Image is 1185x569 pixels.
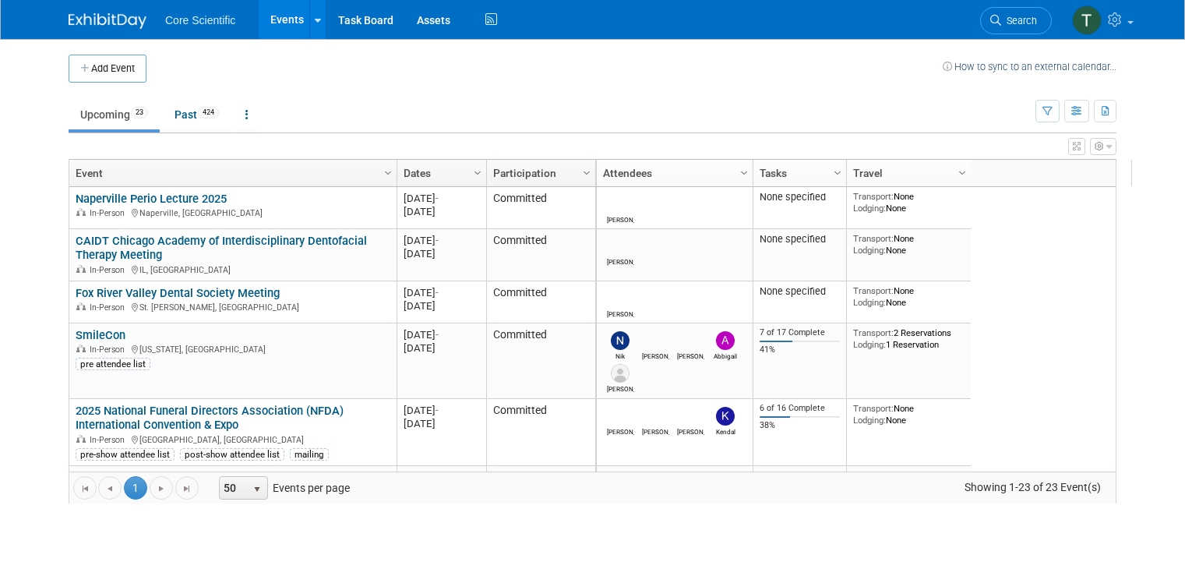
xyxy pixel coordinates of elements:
[69,100,160,129] a: Upcoming23
[611,237,630,256] img: Robert Dittmann
[853,245,886,256] span: Lodging:
[853,191,965,214] div: None None
[404,404,479,417] div: [DATE]
[220,477,246,499] span: 50
[853,285,965,308] div: None None
[382,167,394,179] span: Column Settings
[493,160,585,186] a: Participation
[436,235,439,246] span: -
[853,233,894,244] span: Transport:
[853,191,894,202] span: Transport:
[404,234,479,247] div: [DATE]
[716,407,735,426] img: Kendal Pobol
[436,405,439,416] span: -
[954,160,972,183] a: Column Settings
[471,167,484,179] span: Column Settings
[853,470,894,481] span: Transport:
[76,328,125,342] a: SmileCon
[76,234,367,263] a: CAIDT Chicago Academy of Interdisciplinary Dentofacial Therapy Meeting
[980,7,1052,34] a: Search
[611,195,630,214] img: Robert Dittmann
[603,160,742,186] a: Attendees
[436,329,439,341] span: -
[76,286,280,300] a: Fox River Valley Dental Society Meeting
[90,208,129,218] span: In-Person
[98,476,122,500] a: Go to the previous page
[646,407,665,426] img: Mike McKenna
[853,339,886,350] span: Lodging:
[76,404,344,433] a: 2025 National Funeral Directors Association (NFDA) International Convention & Expo
[199,476,365,500] span: Events per page
[404,286,479,299] div: [DATE]
[1072,5,1102,35] img: Thila Pathma
[760,420,841,431] div: 38%
[607,350,634,360] div: Nik Koelblinger
[124,476,147,500] span: 1
[131,107,148,118] span: 23
[181,482,193,495] span: Go to the last page
[681,331,700,350] img: Dylan Gara
[681,407,700,426] img: Dylan Gara
[163,100,231,129] a: Past424
[76,192,227,206] a: Naperville Perio Lecture 2025
[607,308,634,318] div: Robert Dittmann
[486,466,595,508] td: Committed
[436,287,439,299] span: -
[198,107,219,118] span: 424
[853,233,965,256] div: None None
[380,160,397,183] a: Column Settings
[853,403,894,414] span: Transport:
[956,167,968,179] span: Column Settings
[853,327,894,338] span: Transport:
[760,191,841,203] div: None specified
[607,383,634,393] div: Alex Belshe
[69,55,146,83] button: Add Event
[943,61,1116,72] a: How to sync to an external calendar...
[90,345,129,355] span: In-Person
[607,256,634,266] div: Robert Dittmann
[611,364,630,383] img: Alex Belshe
[642,426,669,436] div: Mike McKenna
[76,433,390,446] div: [GEOGRAPHIC_DATA], [GEOGRAPHIC_DATA]
[736,160,753,183] a: Column Settings
[716,331,735,350] img: Abbigail Belshe
[642,350,669,360] div: James Belshe
[579,160,596,183] a: Column Settings
[760,345,841,355] div: 41%
[853,160,961,186] a: Travel
[404,160,476,186] a: Dates
[436,193,439,204] span: -
[79,482,91,495] span: Go to the first page
[76,345,86,352] img: In-Person Event
[165,14,235,27] span: Core Scientific
[76,160,386,186] a: Event
[180,448,284,461] div: post-show attendee list
[486,187,595,229] td: Committed
[404,205,479,218] div: [DATE]
[76,206,390,219] div: Naperville, [GEOGRAPHIC_DATA]
[76,448,175,461] div: pre-show attendee list
[90,265,129,275] span: In-Person
[76,263,390,276] div: IL, [GEOGRAPHIC_DATA]
[486,323,595,399] td: Committed
[760,403,841,414] div: 6 of 16 Complete
[853,297,886,308] span: Lodging:
[760,233,841,246] div: None specified
[404,417,479,430] div: [DATE]
[677,350,704,360] div: Dylan Gara
[760,470,841,481] div: 5 of 15 Complete
[76,208,86,216] img: In-Person Event
[73,476,97,500] a: Go to the first page
[76,342,390,355] div: [US_STATE], [GEOGRAPHIC_DATA]
[90,302,129,313] span: In-Person
[90,435,129,445] span: In-Person
[76,471,186,485] a: Smile Together - DSO
[760,327,841,338] div: 7 of 17 Complete
[853,415,886,426] span: Lodging:
[76,435,86,443] img: In-Person Event
[404,299,479,313] div: [DATE]
[738,167,750,179] span: Column Settings
[76,265,86,273] img: In-Person Event
[853,327,965,350] div: 2 Reservations 1 Reservation
[853,285,894,296] span: Transport:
